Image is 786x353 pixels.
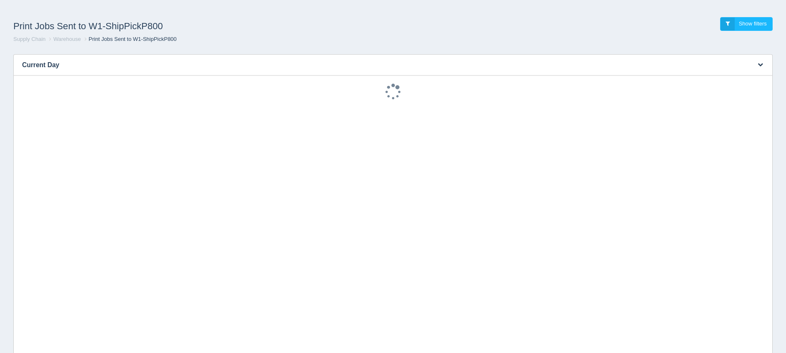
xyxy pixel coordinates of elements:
h3: Current Day [14,55,747,76]
a: Supply Chain [13,36,45,42]
span: Show filters [739,20,767,27]
h1: Print Jobs Sent to W1-ShipPickP800 [13,17,393,35]
li: Print Jobs Sent to W1-ShipPickP800 [83,35,177,43]
a: Show filters [720,17,773,31]
a: Warehouse [53,36,81,42]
